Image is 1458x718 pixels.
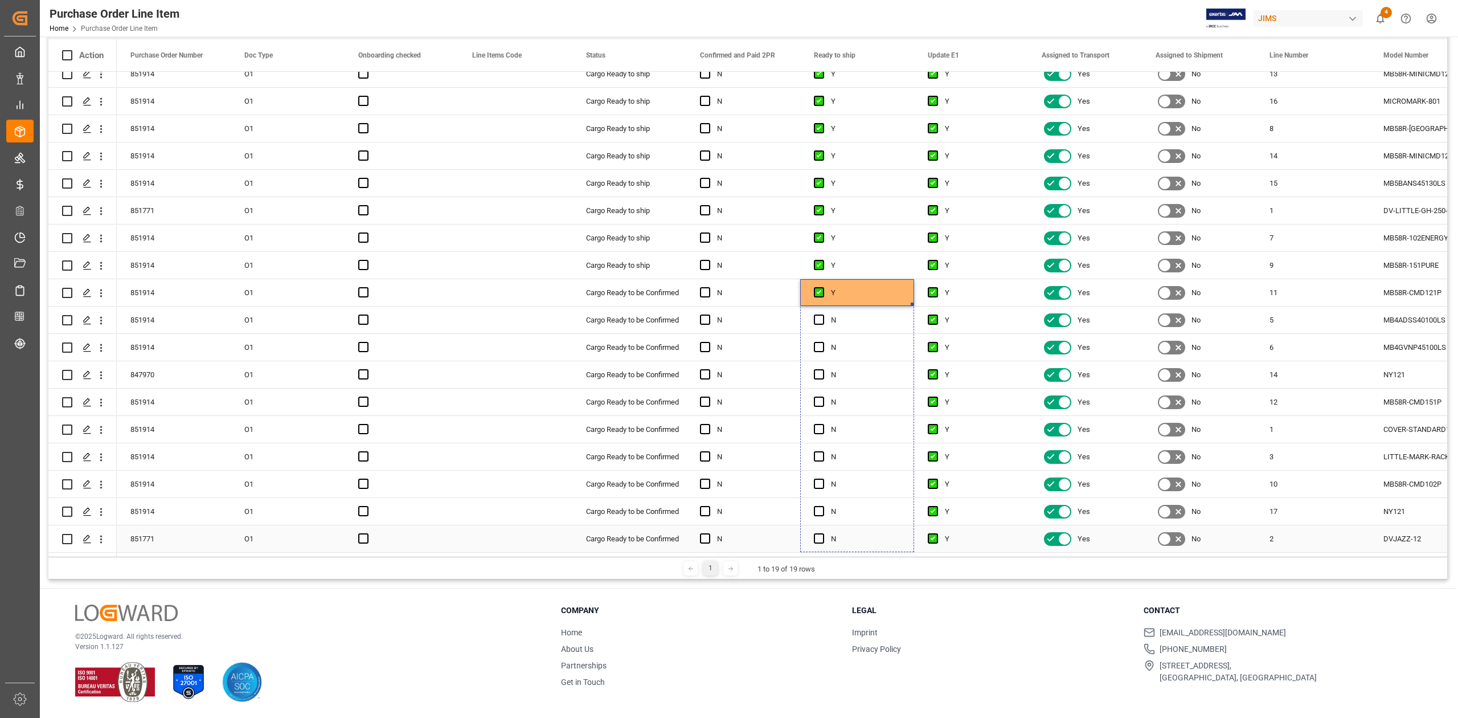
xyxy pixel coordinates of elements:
[928,51,959,59] span: Update E1
[1144,605,1420,617] h3: Contact
[945,389,1014,415] div: Y
[1191,88,1201,115] span: No
[222,662,262,702] img: AICPA SOC
[852,628,878,637] a: Imprint
[717,143,787,169] div: N
[945,280,1014,306] div: Y
[586,280,673,306] div: Cargo Ready to be Confirmed
[1191,526,1201,552] span: No
[945,307,1014,333] div: Y
[117,197,231,224] div: 851771
[1078,116,1090,142] span: Yes
[945,362,1014,388] div: Y
[1191,334,1201,361] span: No
[1042,51,1109,59] span: Assigned to Transport
[717,471,787,497] div: N
[75,662,155,702] img: ISO 9001 & ISO 14001 Certification
[586,526,673,552] div: Cargo Ready to be Confirmed
[831,499,900,525] div: N
[1256,60,1370,87] div: 13
[831,198,900,224] div: Y
[48,142,117,170] div: Press SPACE to select this row.
[831,417,900,443] div: N
[48,498,117,525] div: Press SPACE to select this row.
[75,631,533,642] p: © 2025 Logward. All rights reserved.
[1256,498,1370,525] div: 17
[117,60,231,87] div: 851914
[831,444,900,470] div: N
[48,416,117,443] div: Press SPACE to select this row.
[945,444,1014,470] div: Y
[814,51,855,59] span: Ready to ship
[1078,61,1090,87] span: Yes
[117,443,231,470] div: 851914
[1078,444,1090,470] span: Yes
[717,61,787,87] div: N
[231,525,345,552] div: O1
[117,361,231,388] div: 847970
[1191,389,1201,415] span: No
[1256,361,1370,388] div: 14
[48,389,117,416] div: Press SPACE to select this row.
[48,197,117,225] div: Press SPACE to select this row.
[1191,143,1201,169] span: No
[831,252,900,279] div: Y
[231,498,345,525] div: O1
[1393,6,1419,31] button: Help Center
[48,334,117,361] div: Press SPACE to select this row.
[1078,198,1090,224] span: Yes
[852,605,1129,617] h3: Legal
[231,471,345,497] div: O1
[1256,115,1370,142] div: 8
[945,198,1014,224] div: Y
[945,252,1014,279] div: Y
[1078,499,1090,525] span: Yes
[48,225,117,252] div: Press SPACE to select this row.
[586,225,673,251] div: Cargo Ready to ship
[586,362,673,388] div: Cargo Ready to be Confirmed
[117,225,231,251] div: 851914
[717,334,787,361] div: N
[1256,197,1370,224] div: 1
[586,499,673,525] div: Cargo Ready to be Confirmed
[586,198,673,224] div: Cargo Ready to ship
[117,416,231,443] div: 851914
[586,471,673,497] div: Cargo Ready to be Confirmed
[48,361,117,389] div: Press SPACE to select this row.
[1078,526,1090,552] span: Yes
[48,170,117,197] div: Press SPACE to select this row.
[1160,627,1286,639] span: [EMAIL_ADDRESS][DOMAIN_NAME]
[231,197,345,224] div: O1
[1191,444,1201,470] span: No
[852,644,901,654] a: Privacy Policy
[586,334,673,361] div: Cargo Ready to be Confirmed
[1191,362,1201,388] span: No
[1078,471,1090,497] span: Yes
[1191,225,1201,251] span: No
[831,526,900,552] div: N
[231,88,345,115] div: O1
[117,334,231,361] div: 851914
[117,471,231,497] div: 851914
[1256,307,1370,333] div: 5
[1256,170,1370,197] div: 15
[1191,252,1201,279] span: No
[717,280,787,306] div: N
[117,252,231,279] div: 851914
[1160,660,1317,684] span: [STREET_ADDRESS], [GEOGRAPHIC_DATA], [GEOGRAPHIC_DATA]
[117,307,231,333] div: 851914
[586,307,673,333] div: Cargo Ready to be Confirmed
[231,361,345,388] div: O1
[1191,307,1201,333] span: No
[586,143,673,169] div: Cargo Ready to ship
[717,88,787,115] div: N
[1191,471,1201,497] span: No
[945,143,1014,169] div: Y
[945,334,1014,361] div: Y
[117,115,231,142] div: 851914
[231,279,345,306] div: O1
[48,525,117,553] div: Press SPACE to select this row.
[831,471,900,497] div: N
[75,642,533,652] p: Version 1.1.127
[358,51,421,59] span: Onboarding checked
